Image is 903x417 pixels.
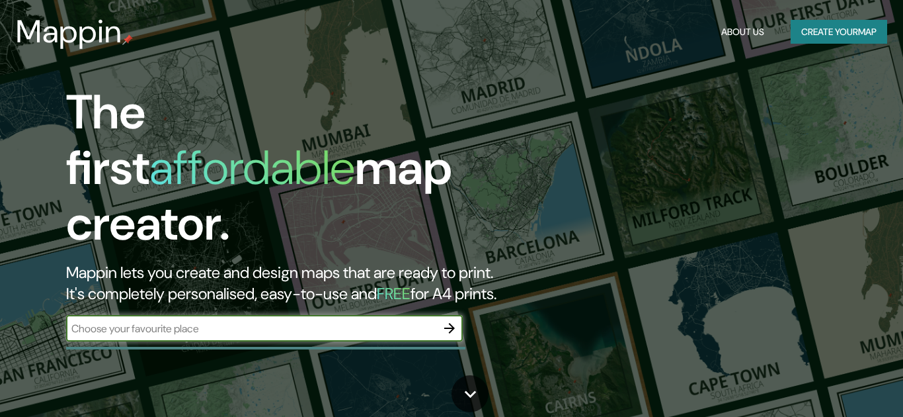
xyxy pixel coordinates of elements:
[716,20,769,44] button: About Us
[377,283,411,304] h5: FREE
[791,20,887,44] button: Create yourmap
[16,13,122,50] h3: Mappin
[149,137,355,199] h1: affordable
[66,85,518,262] h1: The first map creator.
[122,34,133,45] img: mappin-pin
[66,321,436,336] input: Choose your favourite place
[66,262,518,304] h2: Mappin lets you create and design maps that are ready to print. It's completely personalised, eas...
